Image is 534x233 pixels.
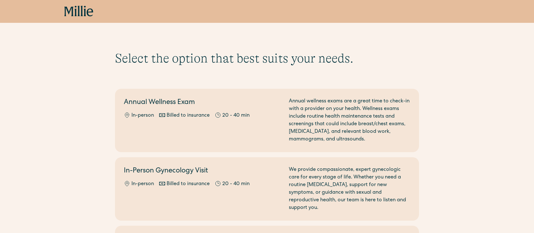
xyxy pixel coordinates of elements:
div: 20 - 40 min [222,180,250,188]
div: Billed to insurance [167,112,210,120]
div: We provide compassionate, expert gynecologic care for every stage of life. Whether you need a rou... [289,166,410,212]
a: In-Person Gynecology VisitIn-personBilled to insurance20 - 40 minWe provide compassionate, expert... [115,157,419,221]
div: 20 - 40 min [222,112,250,120]
div: Annual wellness exams are a great time to check-in with a provider on your health. Wellness exams... [289,98,410,143]
div: In-person [131,112,154,120]
h2: In-Person Gynecology Visit [124,166,281,177]
a: Annual Wellness ExamIn-personBilled to insurance20 - 40 minAnnual wellness exams are a great time... [115,89,419,152]
div: In-person [131,180,154,188]
div: Billed to insurance [167,180,210,188]
h1: Select the option that best suits your needs. [115,51,419,66]
h2: Annual Wellness Exam [124,98,281,108]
